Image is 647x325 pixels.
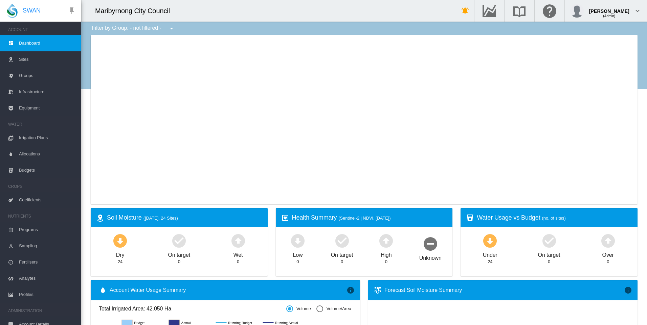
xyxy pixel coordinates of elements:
[19,162,76,178] span: Budgets
[165,22,178,35] button: icon-menu-down
[95,6,176,16] div: Maribyrnong City Council
[8,181,76,192] span: CROPS
[481,7,497,15] md-icon: Go to the Data Hub
[19,130,76,146] span: Irrigation Plans
[8,24,76,35] span: ACCOUNT
[347,286,355,294] md-icon: icon-information
[7,4,18,18] img: SWAN-Landscape-Logo-Colour-drop.png
[290,232,306,249] md-icon: icon-arrow-down-bold-circle
[19,84,76,100] span: Infrastructure
[296,259,299,265] div: 0
[378,232,394,249] md-icon: icon-arrow-up-bold-circle
[118,259,122,265] div: 24
[293,249,303,259] div: Low
[168,249,190,259] div: On target
[466,214,474,222] md-icon: icon-cup-water
[178,259,180,265] div: 0
[374,286,382,294] md-icon: icon-thermometer-lines
[107,214,262,222] div: Soil Moisture
[99,286,107,294] md-icon: icon-water
[19,222,76,238] span: Programs
[143,216,178,221] span: ([DATE], 24 Sites)
[23,6,41,15] span: SWAN
[19,51,76,68] span: Sites
[19,146,76,162] span: Allocations
[19,238,76,254] span: Sampling
[541,7,558,15] md-icon: Click here for help
[570,4,584,18] img: profile.jpg
[331,249,353,259] div: On target
[488,259,492,265] div: 24
[589,5,629,12] div: [PERSON_NAME]
[538,249,560,259] div: On target
[230,232,246,249] md-icon: icon-arrow-up-bold-circle
[483,249,497,259] div: Under
[624,286,632,294] md-icon: icon-information
[99,305,286,312] span: Total Irrigated Area: 42.050 Ha
[541,232,557,249] md-icon: icon-checkbox-marked-circle
[511,7,528,15] md-icon: Search the knowledge base
[19,270,76,286] span: Analytes
[600,232,616,249] md-icon: icon-arrow-up-bold-circle
[385,259,387,265] div: 0
[19,286,76,303] span: Profiles
[237,259,239,265] div: 0
[381,249,392,259] div: High
[542,216,566,221] span: (no. of sites)
[112,232,128,249] md-icon: icon-arrow-down-bold-circle
[19,254,76,270] span: Fertilisers
[19,35,76,51] span: Dashboard
[461,7,469,15] md-icon: icon-bell-ring
[607,259,609,265] div: 0
[341,259,343,265] div: 0
[8,211,76,222] span: NUTRIENTS
[482,232,498,249] md-icon: icon-arrow-down-bold-circle
[459,4,472,18] button: icon-bell-ring
[110,286,347,294] span: Account Water Usage Summary
[19,68,76,84] span: Groups
[8,119,76,130] span: WATER
[422,235,439,252] md-icon: icon-minus-circle
[233,249,243,259] div: Wet
[633,7,642,15] md-icon: icon-chevron-down
[96,214,104,222] md-icon: icon-map-marker-radius
[334,232,350,249] md-icon: icon-checkbox-marked-circle
[19,192,76,208] span: Coefficients
[168,24,176,32] md-icon: icon-menu-down
[68,7,76,15] md-icon: icon-pin
[281,214,289,222] md-icon: icon-heart-box-outline
[19,100,76,116] span: Equipment
[8,305,76,316] span: ADMINISTRATION
[292,214,447,222] div: Health Summary
[384,286,624,294] div: Forecast Soil Moisture Summary
[602,249,614,259] div: Over
[419,252,442,262] div: Unknown
[87,22,180,35] div: Filter by Group: - not filtered -
[603,14,615,18] span: (Admin)
[171,232,187,249] md-icon: icon-checkbox-marked-circle
[338,216,391,221] span: (Sentinel-2 | NDVI, [DATE])
[548,259,550,265] div: 0
[477,214,632,222] div: Water Usage vs Budget
[116,249,125,259] div: Dry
